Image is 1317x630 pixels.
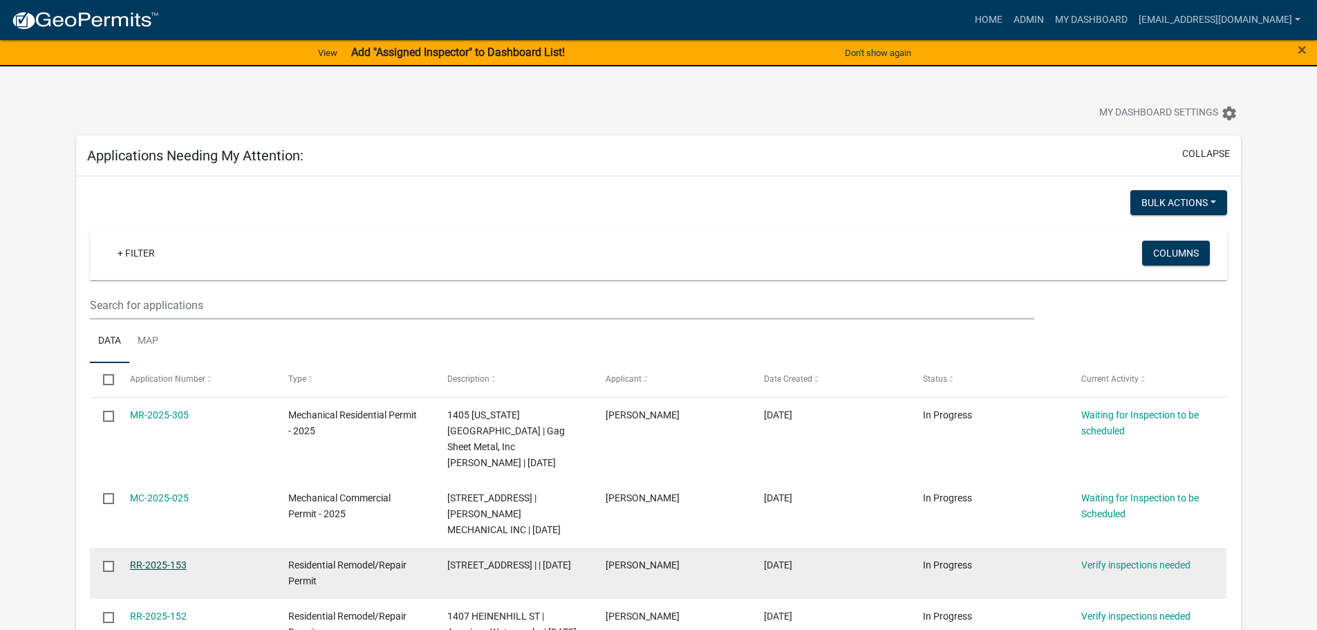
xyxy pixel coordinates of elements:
a: Home [969,7,1008,33]
span: 1405 MINNESOTA ST N | Gag Sheet Metal, Inc Eric Swenson | 08/15/2025 [447,409,565,467]
span: Mechanical Residential Permit - 2025 [288,409,417,436]
strong: Add "Assigned Inspector" to Dashboard List! [351,46,565,59]
span: In Progress [923,409,972,420]
a: RR-2025-153 [130,559,187,571]
a: [EMAIL_ADDRESS][DOMAIN_NAME] [1133,7,1306,33]
datatable-header-cell: Date Created [751,363,909,396]
h5: Applications Needing My Attention: [87,147,303,164]
datatable-header-cell: Select [90,363,116,396]
span: Mechanical Commercial Permit - 2025 [288,492,391,519]
span: 714 5TH ST N | KLASSEN MECHANICAL INC | 08/14/2025 [447,492,561,535]
span: Application Number [130,374,205,384]
a: Map [129,319,167,364]
span: My Dashboard Settings [1099,105,1218,122]
a: Admin [1008,7,1049,33]
span: 08/14/2025 [764,492,792,503]
span: Type [288,374,306,384]
span: Current Activity [1081,374,1139,384]
datatable-header-cell: Current Activity [1068,363,1226,396]
a: MC-2025-025 [130,492,189,503]
button: Don't show again [839,41,917,64]
a: MR-2025-305 [130,409,189,420]
a: Waiting for Inspection to be scheduled [1081,409,1199,436]
span: In Progress [923,492,972,503]
span: MARK ROIGER [606,492,680,503]
datatable-header-cell: Description [433,363,592,396]
input: Search for applications [90,291,1034,319]
a: Verify inspections needed [1081,611,1190,622]
span: 08/12/2025 [764,559,792,571]
span: Bethany [606,559,680,571]
button: collapse [1182,147,1230,161]
datatable-header-cell: Applicant [592,363,751,396]
span: 08/12/2025 [764,611,792,622]
datatable-header-cell: Type [275,363,433,396]
a: + Filter [106,241,166,266]
button: Close [1298,41,1307,58]
span: Date Created [764,374,812,384]
span: In Progress [923,559,972,571]
span: Description [447,374,489,384]
span: Eric Swenson [606,409,680,420]
span: × [1298,40,1307,59]
span: In Progress [923,611,972,622]
span: Applicant [606,374,642,384]
a: My Dashboard [1049,7,1133,33]
button: Bulk Actions [1130,190,1227,215]
a: Verify inspections needed [1081,559,1190,571]
a: View [312,41,343,64]
button: My Dashboard Settingssettings [1088,100,1249,127]
span: Status [923,374,947,384]
a: RR-2025-152 [130,611,187,622]
a: Waiting for Inspection to be Scheduled [1081,492,1199,519]
button: Columns [1142,241,1210,266]
span: Joslyn Erickson [606,611,680,622]
span: 2201 BROADWAY ST N LOT #26 | | 08/13/2025 [447,559,571,571]
a: Data [90,319,129,364]
span: 08/15/2025 [764,409,792,420]
span: Residential Remodel/Repair Permit [288,559,407,586]
i: settings [1221,105,1237,122]
datatable-header-cell: Application Number [117,363,275,396]
datatable-header-cell: Status [910,363,1068,396]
